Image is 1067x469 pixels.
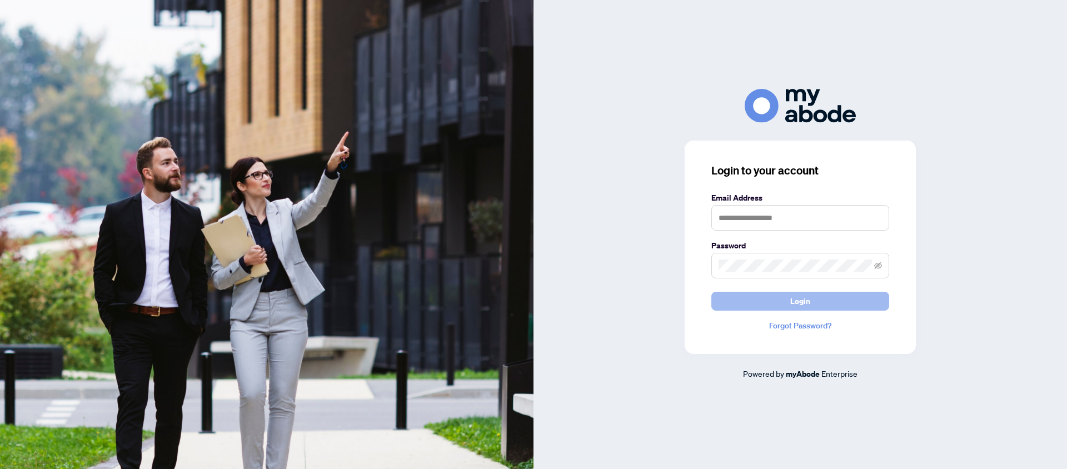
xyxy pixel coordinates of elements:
[790,292,810,310] span: Login
[711,192,889,204] label: Email Address
[745,89,856,123] img: ma-logo
[786,368,820,380] a: myAbode
[711,163,889,178] h3: Login to your account
[711,240,889,252] label: Password
[821,368,857,378] span: Enterprise
[874,262,882,270] span: eye-invisible
[711,292,889,311] button: Login
[743,368,784,378] span: Powered by
[711,320,889,332] a: Forgot Password?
